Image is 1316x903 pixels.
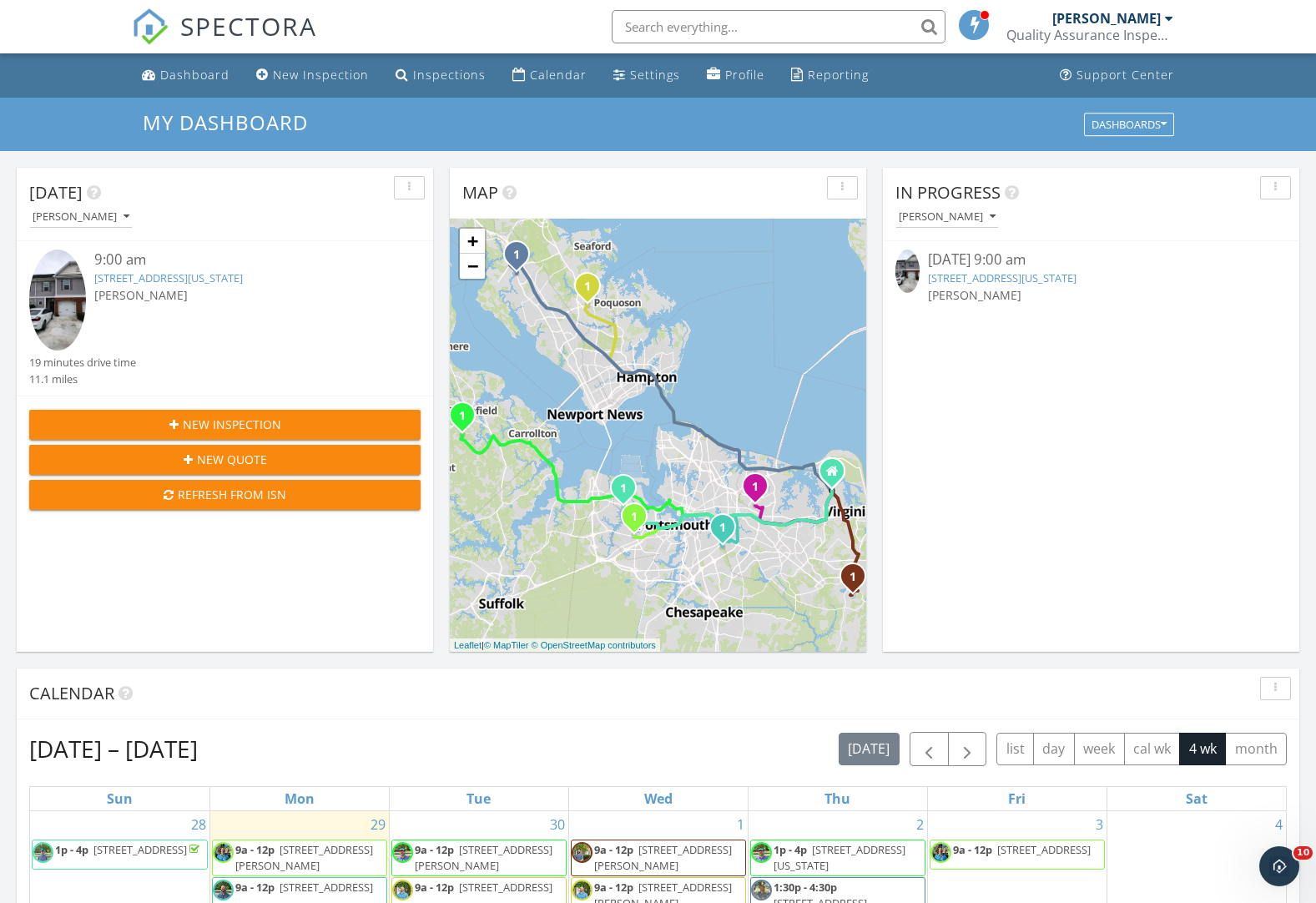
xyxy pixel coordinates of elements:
[571,840,746,876] a: 9a - 12p [STREET_ADDRESS][PERSON_NAME]
[180,8,317,43] span: SPECTORA
[250,60,376,91] a: New Inspection
[953,842,1093,857] a: 9a - 12p [STREET_ADDRESS]
[29,250,421,387] a: 9:00 am [STREET_ADDRESS][US_STATE] [PERSON_NAME] 19 minutes drive time 11.1 miles
[55,842,203,857] a: 1p - 4p [STREET_ADDRESS]
[143,108,308,136] span: My Dashboard
[55,842,88,857] span: 1p - 4p
[751,880,772,900] img: img6623.jpg
[1124,733,1181,765] button: cal wk
[913,811,927,838] a: Go to October 2, 2025
[103,787,136,810] a: Sunday
[899,211,996,223] div: [PERSON_NAME]
[584,281,591,293] i: 1
[594,842,732,873] a: 9a - 12p [STREET_ADDRESS][PERSON_NAME]
[723,527,733,537] div: 2023 Sparrow Rd, Chesapeake, VA 23320
[462,415,472,425] div: 13490 Melissa Dr, Smithfield, VA 23430
[630,67,680,83] div: Settings
[1033,733,1075,765] button: day
[532,640,656,650] a: © OpenStreetMap contributors
[33,211,129,223] div: [PERSON_NAME]
[29,732,198,765] h2: [DATE] – [DATE]
[832,471,842,481] div: 1340 N. Great Neck Rd #1272-176, Virginia Beach VA 23454
[928,270,1076,285] a: [STREET_ADDRESS][US_STATE]
[1006,27,1173,43] div: Quality Assurance Inspections LLC.
[821,787,854,810] a: Thursday
[1052,10,1161,27] div: [PERSON_NAME]
[450,638,660,653] div: |
[392,842,413,863] img: tobeycrop.jpg
[415,880,454,895] span: 9a - 12p
[212,840,387,876] a: 9a - 12p [STREET_ADDRESS][PERSON_NAME]
[462,181,498,204] span: Map
[996,733,1034,765] button: list
[750,840,925,876] a: 1p - 4p [STREET_ADDRESS][US_STATE]
[389,60,492,91] a: Inspections
[235,880,275,895] span: 9a - 12p
[135,60,236,91] a: Dashboard
[183,416,281,433] span: New Inspection
[1259,846,1299,886] iframe: Intercom live chat
[132,8,169,45] img: The Best Home Inspection Software - Spectora
[734,811,748,838] a: Go to October 1, 2025
[623,487,633,497] div: 5202 Forestdale Dr, Portsmouth, VA 23703
[808,67,869,83] div: Reporting
[29,250,86,351] img: 9575294%2Fcover_photos%2F3mwWxdtUkM9s8PVfpEcq%2Fsmall.jpg
[948,732,987,766] button: Next
[700,60,771,91] a: Profile
[719,522,726,534] i: 1
[930,840,1105,870] a: 9a - 12p [STREET_ADDRESS]
[235,842,373,873] a: 9a - 12p [STREET_ADDRESS][PERSON_NAME]
[928,250,1254,270] div: [DATE] 9:00 am
[415,842,552,873] a: 9a - 12p [STREET_ADDRESS][PERSON_NAME]
[413,67,486,83] div: Inspections
[235,842,373,873] span: [STREET_ADDRESS][PERSON_NAME]
[774,842,905,873] span: [STREET_ADDRESS][US_STATE]
[213,880,234,900] img: jimcrop.jpg
[774,880,837,895] span: 1:30p - 4:30p
[392,880,413,900] img: kemp.jpg
[29,682,114,704] span: Calendar
[517,254,527,264] div: 331 Judy Drive, Newport News, VA 23608
[895,181,1001,204] span: In Progress
[607,60,687,91] a: Settings
[29,181,83,204] span: [DATE]
[895,250,920,293] img: 9575294%2Fcover_photos%2F3mwWxdtUkM9s8PVfpEcq%2Fsmall.jpg
[594,842,732,873] span: [STREET_ADDRESS][PERSON_NAME]
[29,206,133,229] button: [PERSON_NAME]
[930,842,951,863] img: richcrop.jpg
[391,840,567,876] a: 9a - 12p [STREET_ADDRESS][PERSON_NAME]
[29,410,421,440] button: New Inspection
[910,732,949,766] button: Previous
[94,287,188,303] span: [PERSON_NAME]
[32,840,208,870] a: 1p - 4p [STREET_ADDRESS]
[547,811,568,838] a: Go to September 30, 2025
[839,733,900,765] button: [DATE]
[1272,811,1286,838] a: Go to October 4, 2025
[459,880,552,895] span: [STREET_ADDRESS]
[587,285,597,295] div: 306 Meadowlake Rd, Yorktown, VA 23693
[454,640,482,650] a: Leaflet
[213,842,234,863] img: richcrop.jpg
[235,880,376,895] a: 9a - 12p [STREET_ADDRESS]
[1293,846,1313,860] span: 10
[634,516,644,526] div: 16 Bradley Ave, Portsmouth, VA 23701
[1053,60,1181,91] a: Support Center
[1074,733,1125,765] button: week
[751,842,772,863] img: tobeycrop.jpg
[850,572,856,583] i: 1
[572,880,592,900] img: kemp.jpg
[1005,787,1029,810] a: Friday
[594,880,633,895] span: 9a - 12p
[1092,811,1107,838] a: Go to October 3, 2025
[33,842,53,863] img: renderedi.jpg
[415,842,552,873] span: [STREET_ADDRESS][PERSON_NAME]
[460,254,485,279] a: Zoom out
[94,250,388,270] div: 9:00 am
[93,842,187,857] span: [STREET_ADDRESS]
[1076,67,1174,83] div: Support Center
[1182,787,1211,810] a: Saturday
[572,842,592,863] img: brennon.jpg
[281,787,318,810] a: Monday
[415,880,555,895] a: 9a - 12p [STREET_ADDRESS]
[273,67,369,83] div: New Inspection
